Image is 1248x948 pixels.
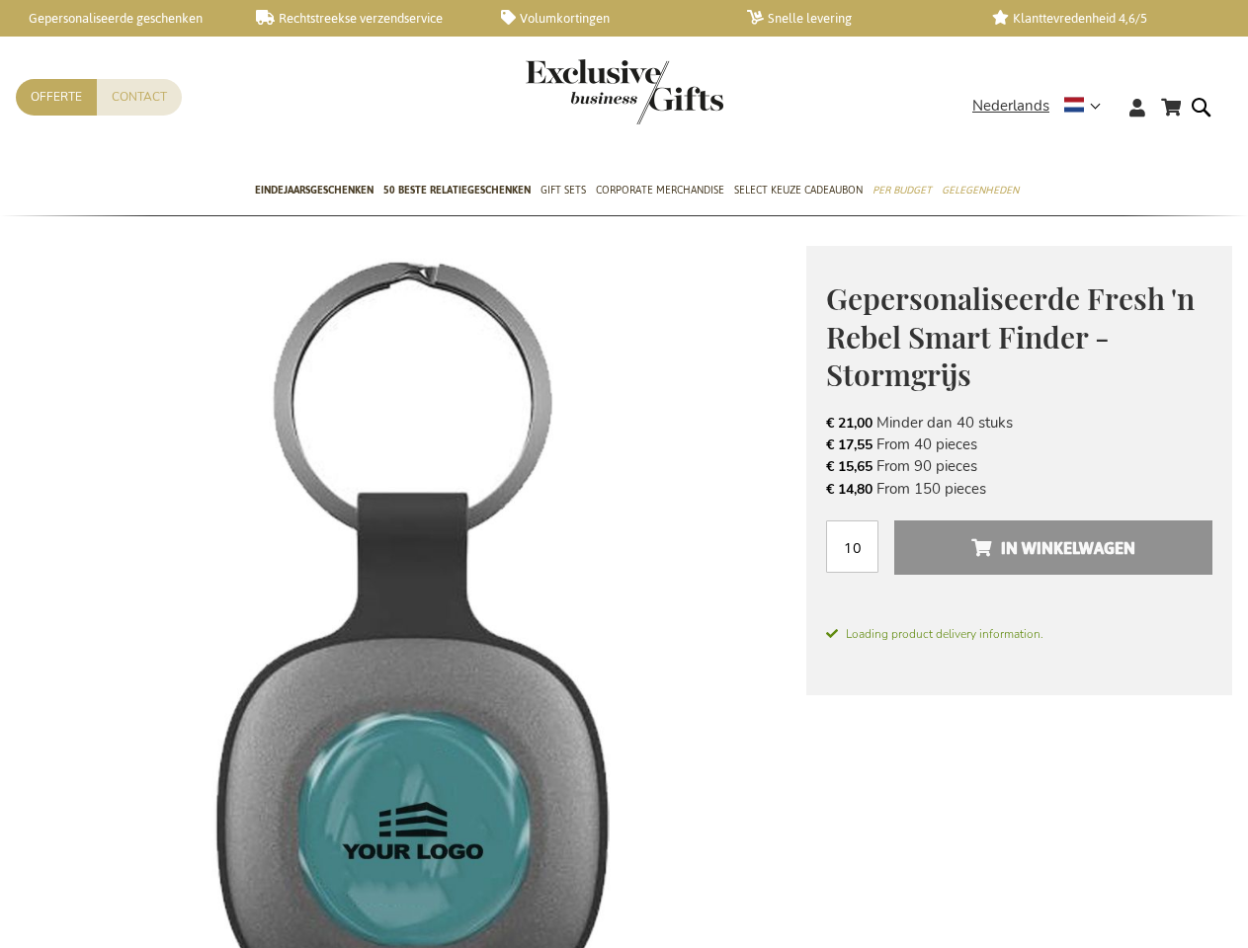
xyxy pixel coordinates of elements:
a: Corporate Merchandise [596,167,724,216]
a: store logo [526,59,624,124]
span: Per Budget [873,180,932,200]
a: Volumkortingen [501,10,715,27]
a: Select Keuze Cadeaubon [734,167,863,216]
a: Per Budget [873,167,932,216]
span: € 17,55 [826,435,873,454]
a: Klanttevredenheid 4,6/5 [992,10,1206,27]
a: Eindejaarsgeschenken [255,167,374,216]
a: Gelegenheden [942,167,1019,216]
span: € 14,80 [826,480,873,499]
a: Gepersonaliseerde geschenken [10,10,224,27]
input: Aantal [826,520,878,573]
span: Loading product delivery information. [826,625,1212,643]
li: Minder dan 40 stuks [826,412,1212,434]
a: Contact [97,79,182,116]
span: € 21,00 [826,414,873,433]
a: Offerte [16,79,97,116]
a: 50 beste relatiegeschenken [383,167,531,216]
span: Corporate Merchandise [596,180,724,200]
li: From 90 pieces [826,455,1212,477]
li: From 150 pieces [826,478,1212,500]
img: Exclusive Business gifts logo [526,59,723,124]
span: 50 beste relatiegeschenken [383,180,531,200]
span: Nederlands [972,95,1049,118]
span: Eindejaarsgeschenken [255,180,374,200]
li: From 40 pieces [826,434,1212,455]
span: Gelegenheden [942,180,1019,200]
a: Rechtstreekse verzendservice [256,10,470,27]
a: Gift Sets [541,167,586,216]
span: Gift Sets [541,180,586,200]
span: Gepersonaliseerde Fresh 'n Rebel Smart Finder - Stormgrijs [826,278,1195,394]
span: Select Keuze Cadeaubon [734,180,863,200]
a: Snelle levering [747,10,961,27]
span: € 15,65 [826,457,873,476]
